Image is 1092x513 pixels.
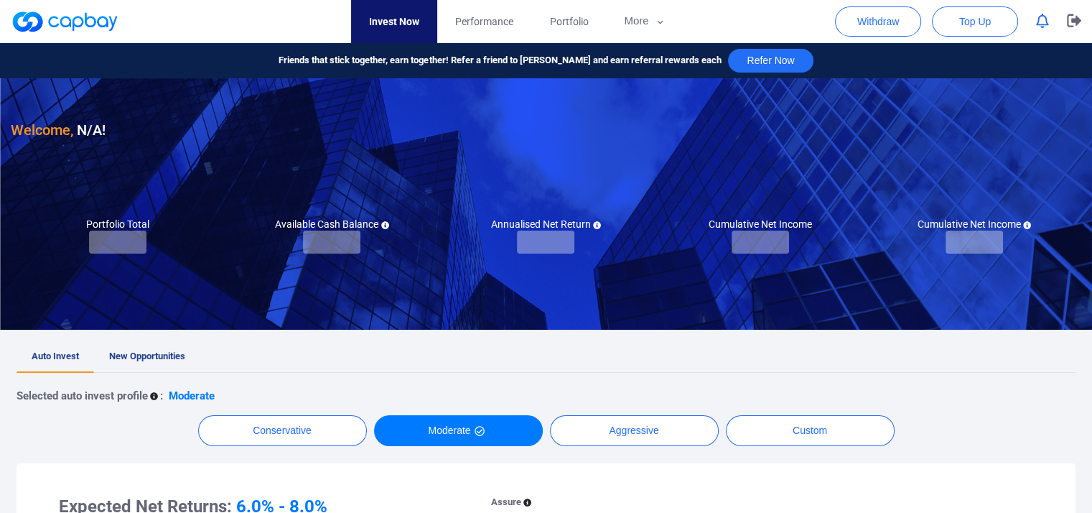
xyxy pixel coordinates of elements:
[198,415,367,446] button: Conservative
[169,387,215,405] p: Moderate
[109,351,185,361] span: New Opportunities
[17,387,148,405] p: Selected auto invest profile
[726,415,895,446] button: Custom
[549,14,588,29] span: Portfolio
[455,14,513,29] span: Performance
[86,218,149,231] h5: Portfolio Total
[275,218,389,231] h5: Available Cash Balance
[550,415,719,446] button: Aggressive
[491,495,521,510] p: Assure
[728,49,813,73] button: Refer Now
[959,14,991,29] span: Top Up
[279,53,721,68] span: Friends that stick together, earn together! Refer a friend to [PERSON_NAME] and earn referral rew...
[11,121,73,139] span: Welcome,
[32,351,79,361] span: Auto Invest
[709,218,812,231] h5: Cumulative Net Income
[917,218,1031,231] h5: Cumulative Net Income
[374,415,543,446] button: Moderate
[11,119,106,142] h3: N/A !
[160,387,163,405] p: :
[932,6,1018,37] button: Top Up
[490,218,601,231] h5: Annualised Net Return
[835,6,921,37] button: Withdraw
